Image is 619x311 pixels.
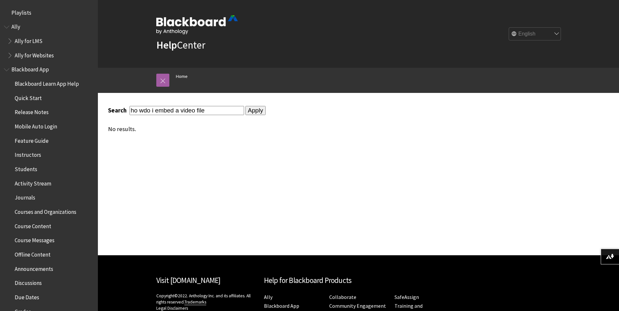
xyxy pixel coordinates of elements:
[4,7,94,18] nav: Book outline for Playlists
[329,294,356,301] a: Collaborate
[245,106,266,115] input: Apply
[15,178,51,187] span: Activity Stream
[509,28,561,41] select: Site Language Selector
[15,192,35,201] span: Journals
[264,294,272,301] a: Ally
[264,303,299,309] a: Blackboard App
[156,275,221,285] a: Visit [DOMAIN_NAME]
[11,64,49,73] span: Blackboard App
[15,150,41,158] span: Instructors
[329,303,386,309] a: Community Engagement
[176,72,188,81] a: Home
[15,36,42,44] span: Ally for LMS
[15,78,79,87] span: Blackboard Learn App Help
[15,164,37,172] span: Students
[4,22,94,61] nav: Book outline for Anthology Ally Help
[156,15,238,34] img: Blackboard by Anthology
[108,107,128,114] label: Search
[15,277,42,286] span: Discussions
[264,275,453,286] h2: Help for Blackboard Products
[15,221,51,230] span: Course Content
[15,121,57,130] span: Mobile Auto Login
[156,38,177,52] strong: Help
[11,22,20,30] span: Ally
[15,135,49,144] span: Feature Guide
[156,38,205,52] a: HelpCenter
[15,263,53,272] span: Announcements
[15,206,76,215] span: Courses and Organizations
[108,126,513,133] div: No results.
[15,235,54,244] span: Course Messages
[15,292,39,301] span: Due Dates
[11,7,31,16] span: Playlists
[15,107,49,116] span: Release Notes
[395,294,419,301] a: SafeAssign
[15,93,42,101] span: Quick Start
[15,249,51,258] span: Offline Content
[15,50,54,59] span: Ally for Websites
[184,299,206,305] a: Trademarks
